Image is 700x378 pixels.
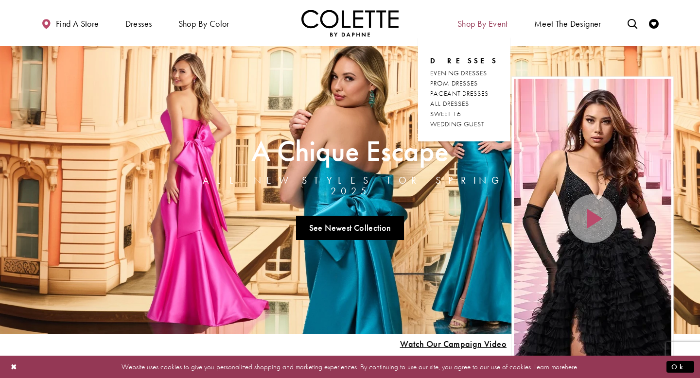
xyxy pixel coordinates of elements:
a: See Newest Collection A Chique Escape All New Styles For Spring 2025 [296,216,404,240]
p: Website uses cookies to give you personalized shopping and marketing experiences. By continuing t... [70,360,630,373]
a: PAGEANT DRESSES [430,88,498,99]
a: Meet the designer [532,10,604,36]
span: EVENING DRESSES [430,69,487,77]
span: Shop By Event [457,19,508,29]
span: WEDDING GUEST [430,120,484,128]
a: here [565,361,577,371]
span: SWEET 16 [430,109,461,118]
span: Dresses [430,56,498,66]
span: ALL DRESSES [430,99,469,108]
span: PAGEANT DRESSES [430,89,489,98]
button: Submit Dialog [666,361,694,373]
a: PROM DRESSES [430,78,498,88]
span: Meet the designer [534,19,601,29]
span: Find a store [56,19,99,29]
span: Shop By Event [455,10,510,36]
span: Dresses [125,19,152,29]
a: SWEET 16 [430,109,498,119]
a: Check Wishlist [647,10,661,36]
span: Play Slide #15 Video [400,339,507,349]
a: EVENING DRESSES [430,68,498,78]
ul: Slider Links [188,212,512,244]
a: Find a store [39,10,101,36]
a: Visit Home Page [301,10,399,36]
a: ALL DRESSES [430,99,498,109]
span: Shop by color [178,19,229,29]
span: Shop by color [176,10,232,36]
a: Toggle search [625,10,640,36]
img: Colette by Daphne [301,10,399,36]
span: PROM DRESSES [430,79,478,87]
span: Dresses [123,10,155,36]
button: Close Dialog [6,358,22,375]
a: WEDDING GUEST [430,119,498,129]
